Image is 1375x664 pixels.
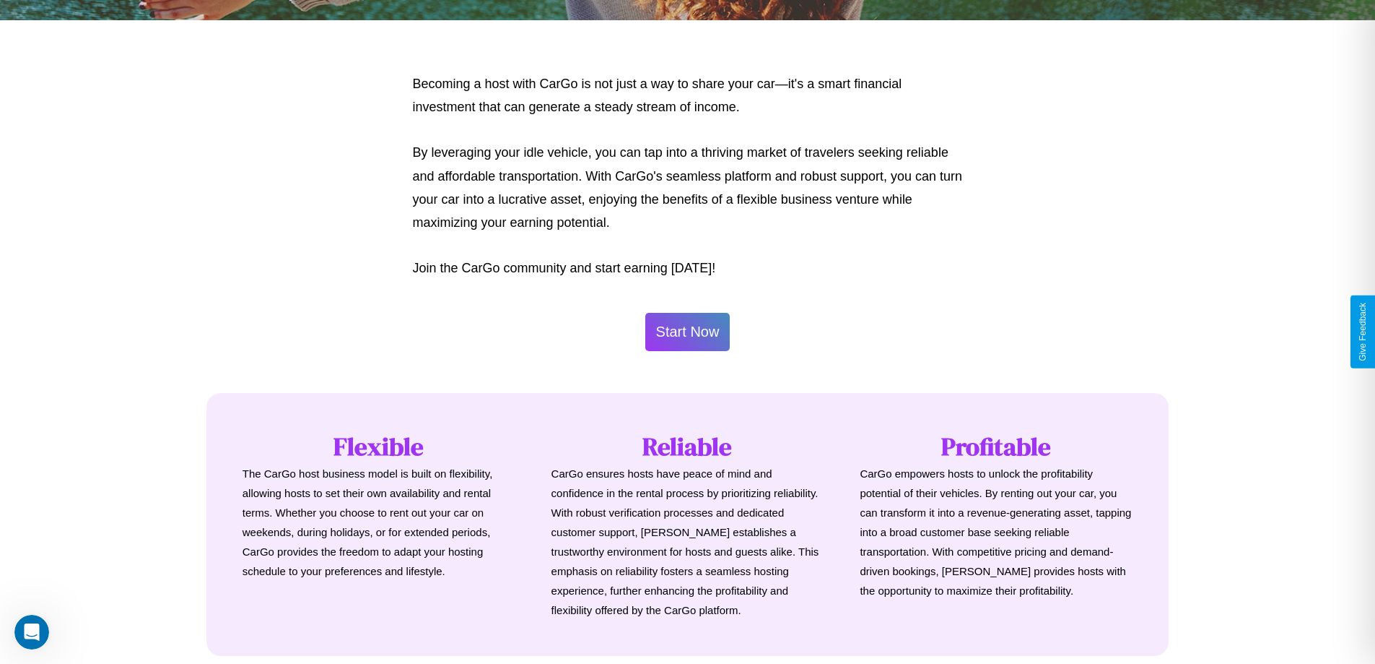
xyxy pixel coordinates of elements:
p: CarGo ensures hosts have peace of mind and confidence in the rental process by prioritizing relia... [551,464,824,620]
p: By leveraging your idle vehicle, you can tap into a thriving market of travelers seeking reliable... [413,141,963,235]
p: Becoming a host with CarGo is not just a way to share your car—it's a smart financial investment ... [413,72,963,119]
p: The CarGo host business model is built on flexibility, allowing hosts to set their own availabili... [243,464,515,581]
h1: Profitable [860,429,1132,464]
p: CarGo empowers hosts to unlock the profitability potential of their vehicles. By renting out your... [860,464,1132,600]
h1: Flexible [243,429,515,464]
button: Start Now [645,313,730,351]
p: Join the CarGo community and start earning [DATE]! [413,256,963,280]
iframe: Intercom live chat [14,615,49,650]
div: Give Feedback [1358,303,1368,361]
h1: Reliable [551,429,824,464]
